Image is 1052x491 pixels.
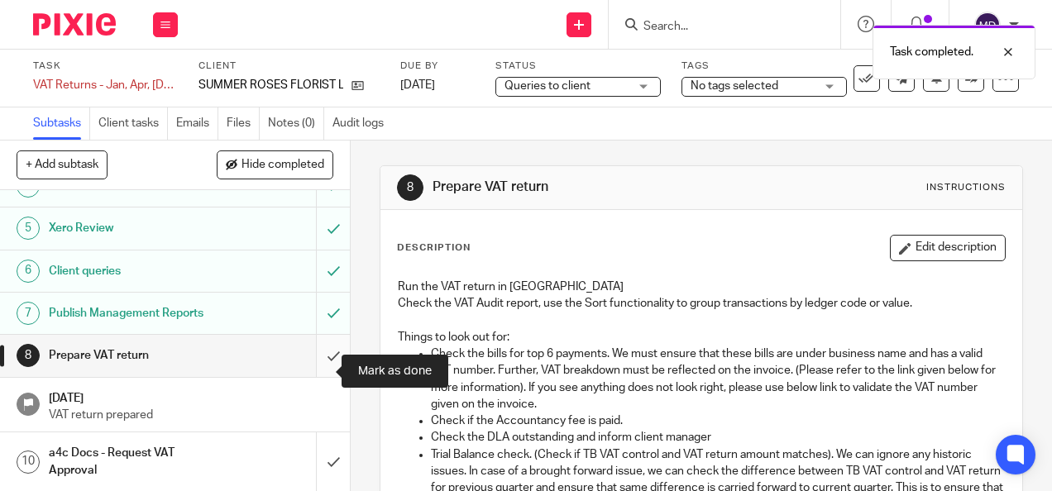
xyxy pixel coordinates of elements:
h1: Prepare VAT return [49,343,216,368]
h1: Prepare VAT return [433,179,737,196]
div: Instructions [926,181,1006,194]
a: Notes (0) [268,107,324,140]
button: + Add subtask [17,150,108,179]
p: Description [397,241,471,255]
a: Audit logs [332,107,392,140]
label: Due by [400,60,475,73]
a: Emails [176,107,218,140]
img: svg%3E [974,12,1001,38]
img: Pixie [33,13,116,36]
a: Client tasks [98,107,168,140]
div: 7 [17,302,40,325]
a: Files [227,107,260,140]
p: SUMMER ROSES FLORIST LTD [198,77,343,93]
label: Task [33,60,178,73]
div: 6 [17,260,40,283]
h1: Publish Management Reports [49,301,216,326]
div: 10 [17,450,40,474]
span: Queries to client [504,80,591,92]
p: Things to look out for: [398,329,1004,346]
p: Check the bills for top 6 payments. We must ensure that these bills are under business name and h... [431,346,1004,412]
label: Status [495,60,661,73]
p: VAT return prepared [49,407,333,423]
span: No tags selected [691,80,778,92]
div: 8 [17,344,40,367]
label: Client [198,60,380,73]
p: Check the DLA outstanding and inform client manager [431,429,1004,446]
p: Check the VAT Audit report, use the Sort functionality to group transactions by ledger code or va... [398,295,1004,312]
p: Run the VAT return in [GEOGRAPHIC_DATA] [398,279,1004,295]
span: [DATE] [400,79,435,91]
div: VAT Returns - Jan, Apr, [DATE], Oct [33,77,178,93]
h1: [DATE] [49,386,333,407]
div: VAT Returns - Jan, Apr, Jul, Oct [33,77,178,93]
p: Check if the Accountancy fee is paid. [431,412,1004,429]
h1: a4c Docs - Request VAT Approval [49,441,216,483]
span: Hide completed [241,159,324,172]
p: Task completed. [890,44,973,60]
a: Subtasks [33,107,90,140]
h1: Client queries [49,259,216,284]
button: Edit description [890,235,1006,261]
div: 8 [397,174,423,201]
div: 5 [17,217,40,240]
button: Hide completed [217,150,333,179]
h1: Xero Review [49,216,216,241]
